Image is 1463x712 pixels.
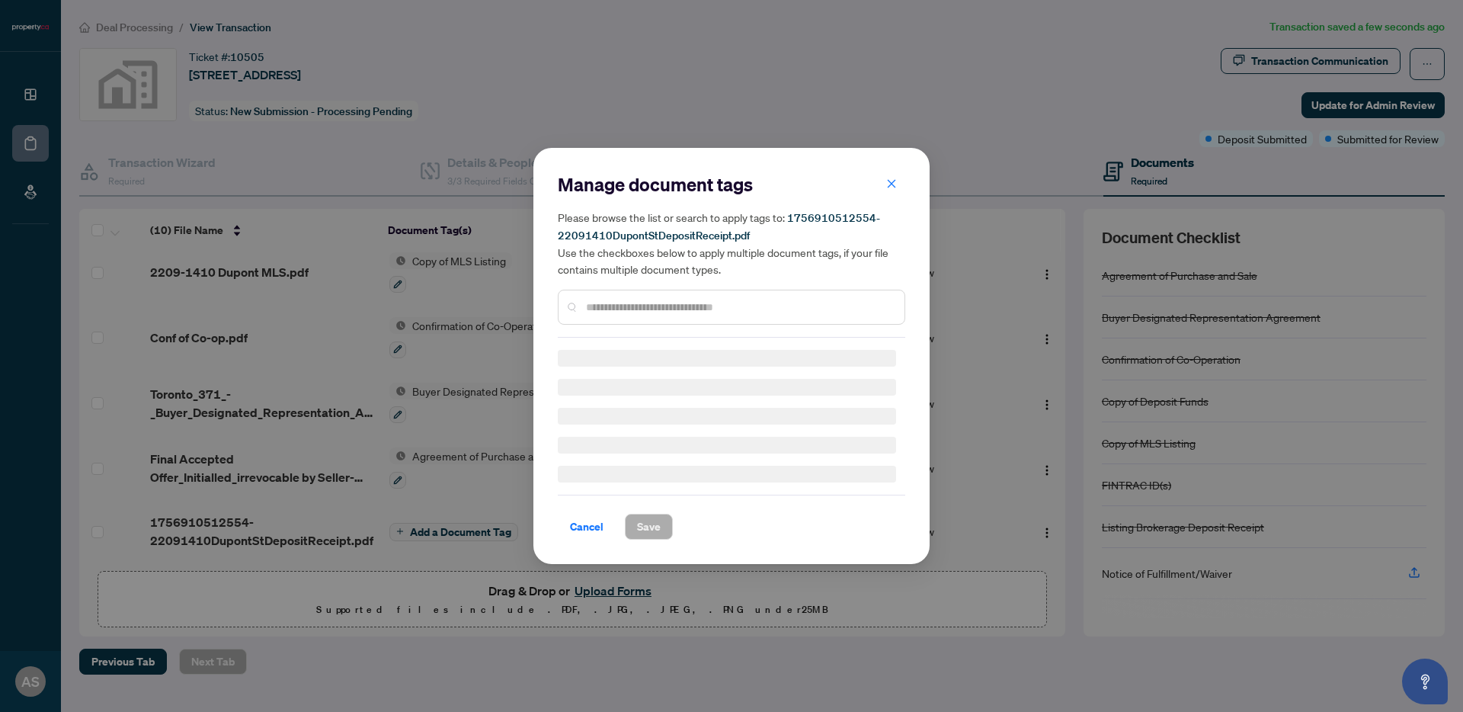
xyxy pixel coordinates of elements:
[558,172,905,197] h2: Manage document tags
[1402,659,1448,704] button: Open asap
[625,514,673,540] button: Save
[570,515,603,539] span: Cancel
[558,209,905,277] h5: Please browse the list or search to apply tags to: Use the checkboxes below to apply multiple doc...
[886,178,897,189] span: close
[558,514,616,540] button: Cancel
